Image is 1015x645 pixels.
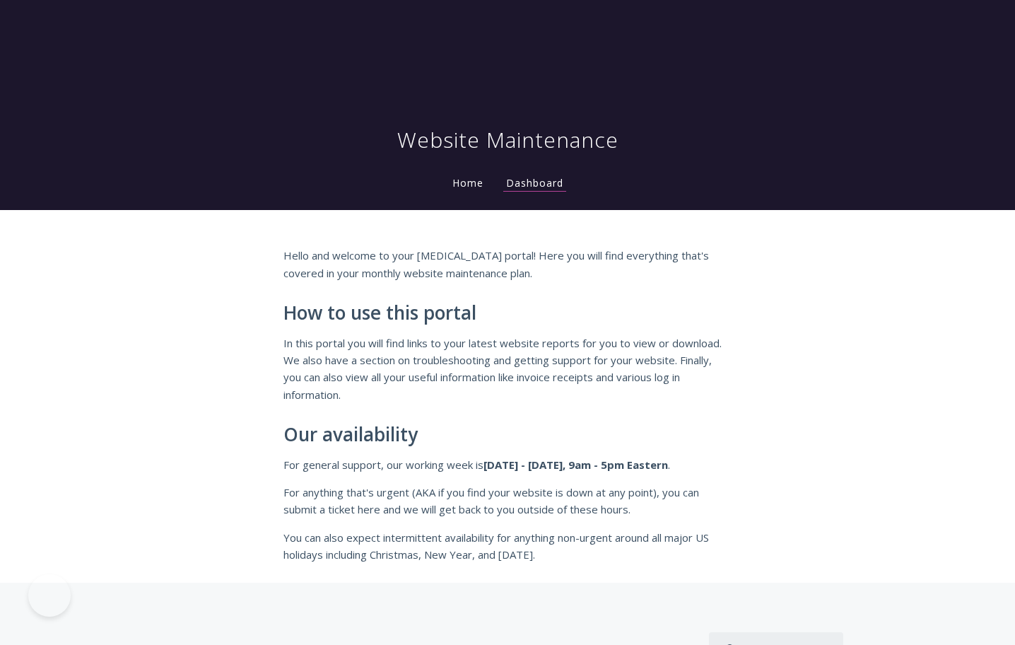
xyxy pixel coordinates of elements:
p: You can also expect intermittent availability for anything non-urgent around all major US holiday... [283,529,732,564]
p: For anything that's urgent (AKA if you find your website is down at any point), you can submit a ... [283,484,732,518]
strong: [DATE] - [DATE], 9am - 5pm Eastern [483,458,668,472]
h2: Our availability [283,424,732,446]
h1: Website Maintenance [397,126,618,154]
h2: How to use this portal [283,303,732,324]
p: For general support, our working week is . [283,456,732,473]
iframe: Toggle Customer Support [28,574,71,617]
p: Hello and welcome to your [MEDICAL_DATA] portal! Here you will find everything that's covered in ... [283,247,732,281]
a: Dashboard [503,176,566,192]
p: In this portal you will find links to your latest website reports for you to view or download. We... [283,335,732,404]
a: Home [450,176,486,190]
